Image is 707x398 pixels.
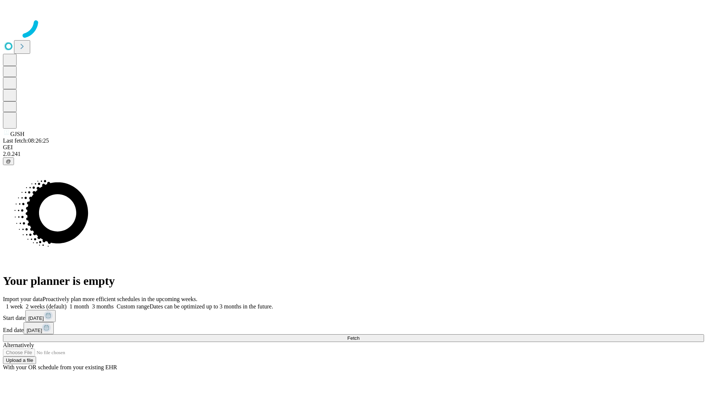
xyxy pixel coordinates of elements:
[25,310,56,322] button: [DATE]
[6,158,11,164] span: @
[3,137,49,144] span: Last fetch: 08:26:25
[3,296,43,302] span: Import your data
[6,303,23,310] span: 1 week
[70,303,89,310] span: 1 month
[10,131,24,137] span: GJSH
[3,157,14,165] button: @
[43,296,197,302] span: Proactively plan more efficient schedules in the upcoming weeks.
[27,328,42,333] span: [DATE]
[3,310,704,322] div: Start date
[150,303,273,310] span: Dates can be optimized up to 3 months in the future.
[3,274,704,288] h1: Your planner is empty
[3,364,117,370] span: With your OR schedule from your existing EHR
[3,356,36,364] button: Upload a file
[3,144,704,151] div: GEI
[3,151,704,157] div: 2.0.241
[3,334,704,342] button: Fetch
[117,303,150,310] span: Custom range
[347,335,359,341] span: Fetch
[3,342,34,348] span: Alternatively
[28,315,44,321] span: [DATE]
[26,303,67,310] span: 2 weeks (default)
[3,322,704,334] div: End date
[92,303,114,310] span: 3 months
[24,322,54,334] button: [DATE]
